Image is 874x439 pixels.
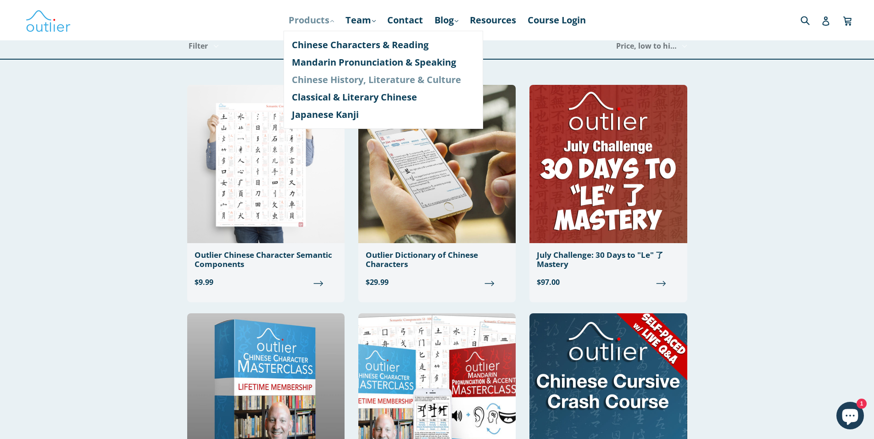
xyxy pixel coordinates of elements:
[292,54,475,71] a: Mandarin Pronunciation & Speaking
[292,71,475,89] a: Chinese History, Literature & Culture
[284,12,339,28] a: Products
[292,106,475,123] a: Japanese Kanji
[358,85,516,295] a: Outlier Dictionary of Chinese Characters $29.99
[523,12,590,28] a: Course Login
[366,250,508,269] div: Outlier Dictionary of Chinese Characters
[537,250,679,269] div: July Challenge: 30 Days to "Le" 了 Mastery
[195,250,337,269] div: Outlier Chinese Character Semantic Components
[187,85,345,243] img: Outlier Chinese Character Semantic Components
[537,277,679,288] span: $97.00
[25,7,71,33] img: Outlier Linguistics
[187,85,345,295] a: Outlier Chinese Character Semantic Components $9.99
[529,85,687,295] a: July Challenge: 30 Days to "Le" 了 Mastery $97.00
[358,85,516,243] img: Outlier Dictionary of Chinese Characters Outlier Linguistics
[292,36,475,54] a: Chinese Characters & Reading
[383,12,428,28] a: Contact
[465,12,521,28] a: Resources
[430,12,463,28] a: Blog
[195,277,337,288] span: $9.99
[292,89,475,106] a: Classical & Literary Chinese
[798,11,824,29] input: Search
[366,277,508,288] span: $29.99
[529,85,687,243] img: July Challenge: 30 Days to
[834,402,867,432] inbox-online-store-chat: Shopify online store chat
[341,12,380,28] a: Team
